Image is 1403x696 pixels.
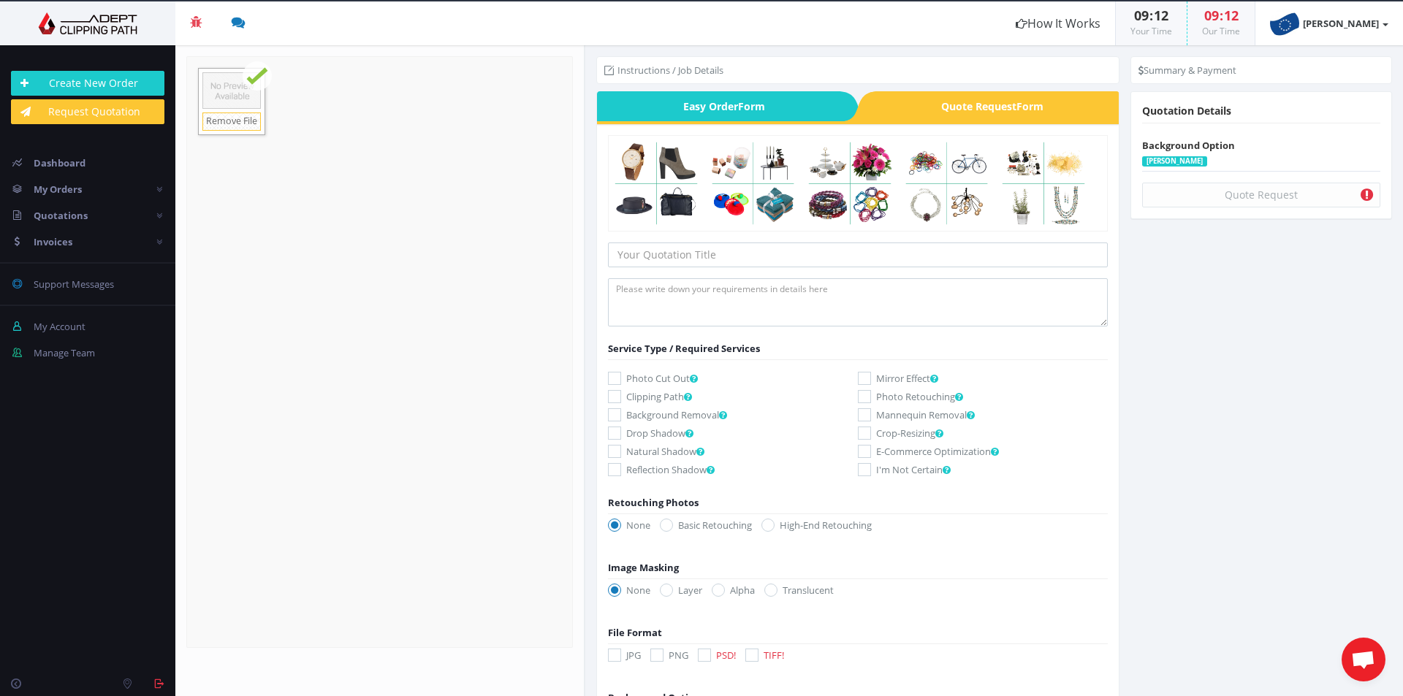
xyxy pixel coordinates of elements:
[34,183,82,196] span: My Orders
[1001,1,1115,45] a: How It Works
[11,71,164,96] a: Create New Order
[761,518,872,532] label: High-End Retouching
[858,444,1108,459] label: E-Commerce Optimization
[608,444,858,459] label: Natural Shadow
[34,346,95,359] span: Manage Team
[608,426,858,440] label: Drop Shadow
[1204,7,1219,24] span: 09
[597,91,840,121] span: Easy Order
[608,408,858,422] label: Background Removal
[738,99,765,113] i: Form
[1134,7,1149,24] span: 09
[34,156,85,169] span: Dashboard
[1130,25,1172,37] small: Your Time
[1142,104,1231,118] span: Quotation Details
[608,518,650,532] label: None
[876,91,1119,121] span: Quote Request
[712,583,755,597] label: Alpha
[1149,7,1154,24] span: :
[11,99,164,124] a: Request Quotation
[858,426,1108,440] label: Crop-Resizing
[604,63,723,77] li: Instructions / Job Details
[608,495,1108,510] div: Retouching Photos
[1224,7,1239,24] span: 12
[876,91,1119,121] a: Quote RequestForm
[34,320,85,333] span: My Account
[608,583,1108,640] div: File Format
[858,371,1108,386] label: Mirror Effect
[1342,638,1385,681] a: Open de chat
[1303,17,1379,30] strong: [PERSON_NAME]
[1142,139,1235,152] span: Background Option
[1016,99,1043,113] i: Form
[1138,63,1236,77] li: Summary & Payment
[608,518,1108,575] div: Image Masking
[202,112,261,131] a: Remove File
[608,648,641,662] label: JPG
[608,462,858,477] label: Reflection Shadow
[597,91,840,121] a: Easy OrderForm
[608,389,858,404] label: Clipping Path
[1154,7,1168,24] span: 12
[858,462,1108,477] label: I'm Not Certain
[34,278,114,291] span: Support Messages
[34,235,72,248] span: Invoices
[764,583,834,597] label: Translucent
[650,648,688,662] label: PNG
[608,583,650,597] label: None
[660,518,752,532] label: Basic Retouching
[764,649,784,662] span: TIFF!
[11,12,164,34] img: Adept Graphics
[858,408,1108,422] label: Mannequin Removal
[1270,9,1299,38] img: timthumb.php
[608,371,858,386] label: Photo Cut Out
[858,389,1108,404] label: Photo Retouching
[1202,25,1240,37] small: Our Time
[1142,156,1207,167] label: [PERSON_NAME]
[1219,7,1224,24] span: :
[608,242,1108,267] input: Your Quotation Title
[1255,1,1403,45] a: [PERSON_NAME]
[34,209,88,222] span: Quotations
[660,583,702,597] label: Layer
[716,649,736,662] span: PSD!
[608,341,1108,356] div: Service Type / Required Services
